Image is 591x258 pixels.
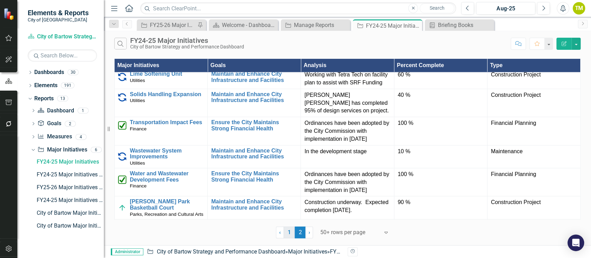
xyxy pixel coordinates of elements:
[35,182,104,193] a: FY25-26 Major Initiatives - NEW
[115,168,208,196] td: Double-Click to Edit Right Click for Context Menu
[491,72,541,77] span: Construction Project
[398,148,484,156] div: 10 %
[130,78,145,83] span: Utilities
[491,171,536,177] span: Financial Planning
[118,121,126,130] img: Completed
[65,121,76,127] div: 2
[304,71,390,87] p: Working with Tetra Tech on facility plan to assist with SRF Funding
[211,91,297,103] a: Maintain and Enhance City Infrastructure and Facilities
[279,229,281,236] span: ‹
[115,69,208,89] td: Double-Click to Edit Right Click for Context Menu
[491,92,541,98] span: Construction Project
[301,145,394,168] td: Double-Click to Edit
[304,199,390,214] p: Construction underway. Expected completion [DATE].
[28,49,97,62] input: Search Below...
[37,172,104,178] div: FY24-25 Major Initiatives - Carry Forward
[35,220,104,231] a: City of Bartow Major Initiatives By Type - All Years
[394,117,487,146] td: Double-Click to Edit
[301,168,394,196] td: Double-Click to Edit
[35,208,104,219] a: City of Bartow Major Initiatives - FY 25-26 ALL
[156,248,285,255] a: City of Bartow Strategy and Performance Dashboard
[487,69,580,89] td: Double-Click to Edit
[37,184,104,191] div: FY25-26 Major Initiatives - NEW
[476,2,535,15] button: Aug-25
[130,183,146,188] span: Finance
[438,21,492,29] div: Briefing Books
[288,248,327,255] a: Major Initiatives
[394,196,487,219] td: Double-Click to Edit
[208,89,301,117] td: Double-Click to Edit Right Click for Context Menu
[37,210,104,216] div: City of Bartow Major Initiatives - FY 25-26 ALL
[487,196,580,219] td: Double-Click to Edit
[37,146,87,154] a: Major Initiatives
[130,160,145,166] span: Utilities
[118,176,126,184] img: Completed
[34,68,64,76] a: Dashboards
[130,71,204,77] a: Lime Softening Unit
[567,234,584,251] div: Open Intercom Messenger
[301,89,394,117] td: Double-Click to Edit
[75,134,87,140] div: 4
[222,21,276,29] div: Welcome - Dashboard
[211,21,276,29] a: Welcome - Dashboard
[211,199,297,211] a: Maintain and Enhance City Infrastructure and Facilities
[420,3,454,13] button: Search
[294,21,348,29] div: Manage Reports
[487,145,580,168] td: Double-Click to Edit
[304,171,390,194] p: Ordinances have been adopted by the City Commission with implementation in [DATE]
[301,69,394,89] td: Double-Click to Edit
[211,171,297,183] a: Ensure the City Maintains Strong Financial Health
[61,83,74,89] div: 191
[35,156,104,167] a: FY24-25 Major Initiatives
[130,91,204,98] a: Solids Handling Expansion
[115,145,208,168] td: Double-Click to Edit Right Click for Context Menu
[130,126,146,131] span: Finance
[487,168,580,196] td: Double-Click to Edit
[37,159,104,165] div: FY24-25 Major Initiatives
[78,108,89,113] div: 1
[130,212,203,217] span: Parks, Recreation and Cultural Arts
[28,9,89,17] span: Elements & Reports
[211,71,297,83] a: Maintain and Enhance City Infrastructure and Facilities
[35,195,104,206] a: FY24-25 Major Initiatives - Completed
[394,168,487,196] td: Double-Click to Edit
[37,197,104,203] div: FY24-25 Major Initiatives - Completed
[37,133,72,141] a: Measures
[35,169,104,180] a: FY24-25 Major Initiatives - Carry Forward
[130,119,204,126] a: Transportation Impact Fees
[28,17,89,22] small: City of [GEOGRAPHIC_DATA]
[130,37,244,44] div: FY24-25 Major Initiatives
[37,223,104,229] div: City of Bartow Major Initiatives By Type - All Years
[118,73,126,81] img: Carry Forward
[115,196,208,219] td: Double-Click to Edit Right Click for Context Menu
[301,196,394,219] td: Double-Click to Edit
[130,44,244,49] div: City of Bartow Strategy and Performance Dashboard
[430,5,445,11] span: Search
[118,204,126,212] img: On Target
[147,248,342,256] div: » »
[308,229,310,236] span: ›
[366,21,420,30] div: FY24-25 Major Initiatives
[34,95,54,103] a: Reports
[573,2,585,15] button: TM
[28,33,97,41] a: City of Bartow Strategy and Performance Dashboard
[398,171,484,178] div: 100 %
[491,120,536,126] span: Financial Planning
[211,119,297,131] a: Ensure the City Maintains Strong Financial Health
[130,199,204,211] a: [PERSON_NAME] Park Basketball Court
[398,71,484,79] div: 60 %
[3,7,16,20] img: ClearPoint Strategy
[138,21,196,29] a: FY25-26 Major Initiatives - Carry Forward
[130,148,204,160] a: Wastewater System Improvements
[130,171,204,183] a: Water and Wastewater Development Fees
[491,199,541,205] span: Construction Project
[398,119,484,127] div: 100 %
[130,98,145,103] span: Utilities
[150,21,196,29] div: FY25-26 Major Initiatives - Carry Forward
[478,4,533,13] div: Aug-25
[398,199,484,206] div: 90 %
[37,120,61,128] a: Goals
[208,117,301,146] td: Double-Click to Edit Right Click for Context Menu
[394,89,487,117] td: Double-Click to Edit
